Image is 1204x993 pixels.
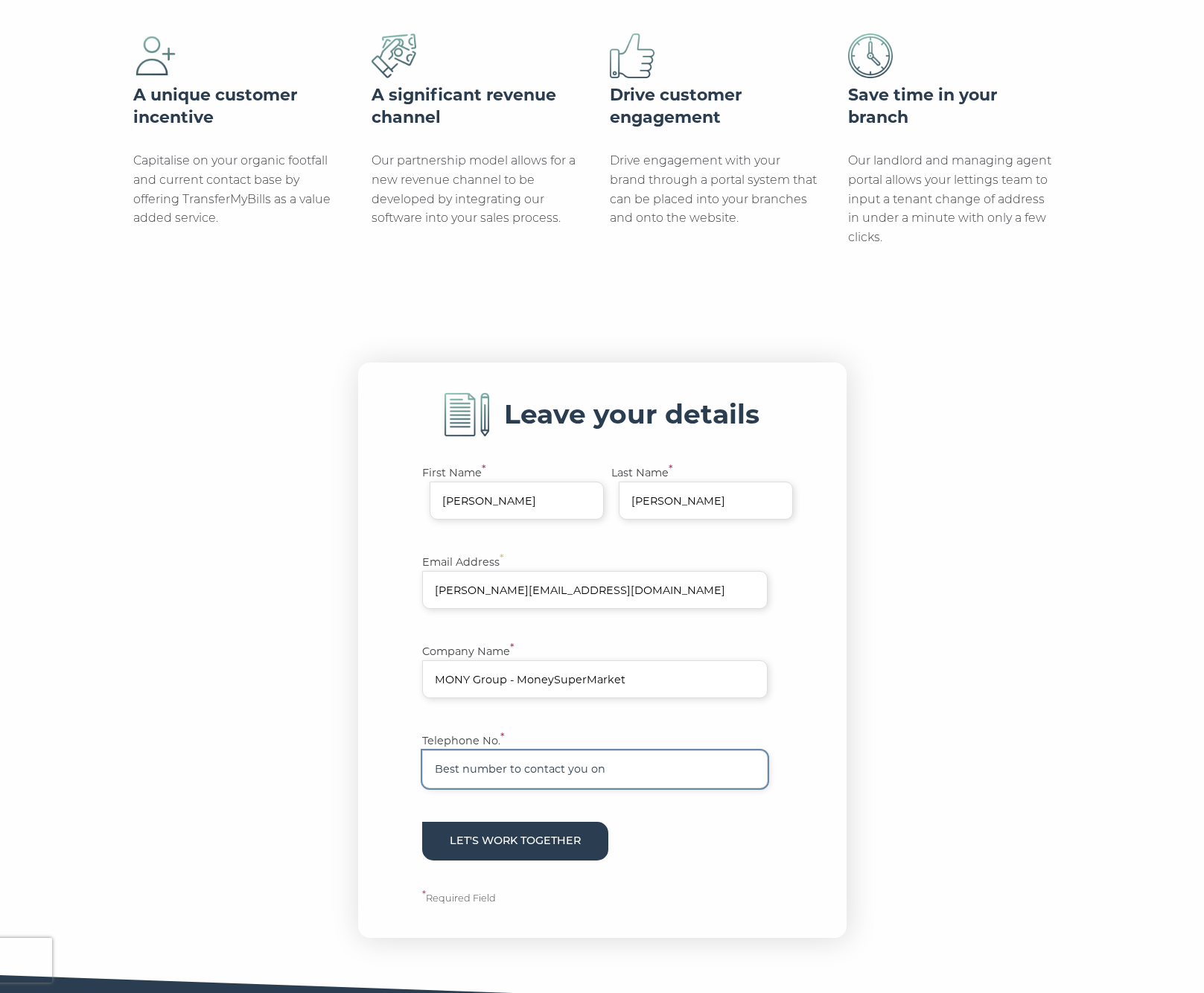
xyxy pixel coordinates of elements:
p: Our landlord and managing agent portal allows your lettings team to input a tenant change of addr... [848,151,1057,247]
input: First Name* [430,482,604,520]
input: Telephone No.* [422,750,768,788]
p: Drive engagement with your brand through a portal system that can be placed into your branches an... [610,151,818,229]
label: First Name [422,464,593,520]
h4: A unique customer incentive [133,84,342,129]
p: Required Field [422,891,783,907]
p: Our partnership model allows for a new revenue channel to be developed by integrating our softwar... [372,151,580,229]
h4: Save time in your branch [848,84,1057,129]
label: Last Name [611,464,783,520]
button: Let's work together [422,822,608,860]
label: Email Address [422,554,593,609]
h3: Leave your details [504,398,759,431]
h4: Drive customer engagement [610,84,818,129]
input: Company Name* [422,660,768,698]
h4: A significant revenue channel [372,84,580,129]
input: Email Address* [422,571,768,609]
img: clock-icon.png [848,33,893,78]
img: money-icon.png [372,33,416,78]
label: Company Name [422,643,593,698]
img: form-write-icon.png [445,392,489,437]
img: thumbs-up-icon.png [610,33,654,78]
p: Capitalise on your organic footfall and current contact base by offering TransferMyBills as a val... [133,151,342,229]
input: Last Name* [619,482,793,520]
label: Telephone No. [422,732,593,788]
img: contact-add-icon.png [133,33,178,78]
